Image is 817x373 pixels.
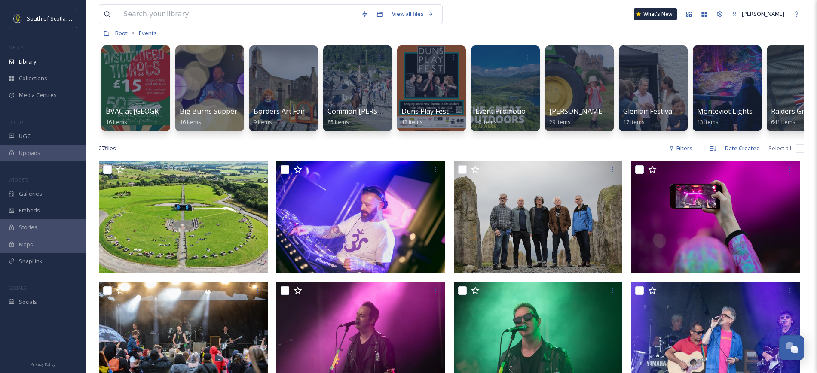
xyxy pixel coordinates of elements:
span: Socials [19,298,37,306]
span: Embeds [19,206,40,215]
a: Big Burns Supper16 items [180,107,237,126]
a: What's New [634,8,677,20]
span: Common [PERSON_NAME] [327,106,413,116]
span: Event Promotional Assets [475,106,558,116]
span: SOCIALS [9,285,26,291]
span: 9 items [254,118,272,126]
span: MEDIA [9,44,24,51]
a: Event Promotional Assets10 items [475,107,558,126]
img: images.jpeg [14,14,22,23]
span: 27 file s [99,144,116,152]
a: Monteviot Lights13 items [697,107,753,126]
span: 641 items [771,118,796,126]
span: Monteviot Lights [697,106,753,116]
span: Library [19,58,36,66]
span: Stories [19,223,37,231]
a: Common [PERSON_NAME]85 items [327,107,413,126]
div: Date Created [721,140,764,157]
span: [PERSON_NAME] [742,10,784,18]
span: Galleries [19,190,42,198]
a: Root [115,28,128,38]
span: [PERSON_NAME] Country Fair [549,106,646,116]
span: 16 items [180,118,201,126]
span: Collections [19,74,47,82]
span: 16 items [106,118,127,126]
span: 10 items [475,118,497,126]
span: Big Burns Supper [180,106,237,116]
a: Borders Art Fair9 items [254,107,305,126]
img: Music at the Multiverse.jpg [99,161,268,273]
a: Glenlair Festival17 items [623,107,674,126]
a: View all files [388,6,438,22]
span: 13 items [697,118,719,126]
span: COLLECT [9,119,27,125]
span: Privacy Policy [31,361,55,367]
span: Select all [768,144,791,152]
span: Uploads [19,149,40,157]
a: BVAC at [GEOGRAPHIC_DATA]16 items [106,107,202,126]
span: WIDGETS [9,176,28,183]
a: [PERSON_NAME] Country Fair29 items [549,107,646,126]
span: Borders Art Fair [254,106,305,116]
img: Bluebells at Crawick Multiverse 01 by Mike Bolam.jpeg [454,161,623,273]
img: Glasvegas 03 Music at the Multiverse Mike Bolam.jpg [631,161,800,273]
span: Glenlair Festival [623,106,674,116]
button: Open Chat [779,335,804,360]
span: 12 items [401,118,423,126]
div: Filters [664,140,697,157]
input: Search your library [119,5,357,24]
span: BVAC at [GEOGRAPHIC_DATA] [106,106,202,116]
span: South of Scotland Destination Alliance [27,14,125,22]
span: 29 items [549,118,571,126]
span: Events [139,29,157,37]
span: 17 items [623,118,645,126]
span: Media Centres [19,91,57,99]
span: Maps [19,240,33,249]
span: UGC [19,132,31,140]
span: SnapLink [19,257,43,265]
span: Duns Play Fest [401,106,449,116]
a: Duns Play Fest12 items [401,107,449,126]
a: Events [139,28,157,38]
a: [PERSON_NAME] [728,6,789,22]
span: Root [115,29,128,37]
span: 85 items [327,118,349,126]
a: Privacy Policy [31,358,55,369]
img: MUSIC AT THE MULTIVERSE Malcolm X.jpg [276,161,445,273]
